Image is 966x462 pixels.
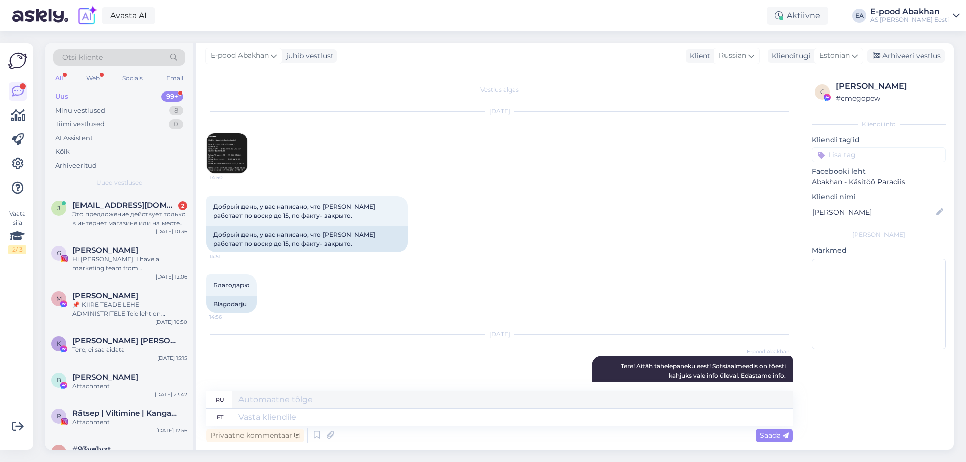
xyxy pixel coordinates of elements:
div: Kõik [55,147,70,157]
div: Attachment [72,382,187,391]
span: 14:56 [209,313,247,321]
div: AS [PERSON_NAME] Eesti [870,16,949,24]
span: Благодарю [213,281,250,289]
div: # cmegopew [836,93,943,104]
div: [DATE] [206,107,793,116]
span: Saada [760,431,789,440]
div: 0 [169,119,183,129]
div: 📌 KIIRE TEADE LEHE ADMINISTRITELE Teie leht on rikkunud Meta kogukonna juhiseid ja reklaamipoliit... [72,300,187,318]
div: Attachment [72,418,187,427]
div: [DATE] 10:36 [156,228,187,235]
div: Vestlus algas [206,85,793,95]
img: Attachment [207,133,247,173]
span: Добрый день, у вас написано, что [PERSON_NAME] работает по воскр до 15, по факту- закрыто. [213,203,378,219]
span: Otsi kliente [62,52,103,63]
span: E-pood Abakhan [211,50,269,61]
div: Klienditugi [768,51,811,61]
span: Martin Eggers [72,291,138,300]
a: Avasta AI [102,7,155,24]
span: j [57,204,60,212]
a: E-pood AbakhanAS [PERSON_NAME] Eesti [870,8,960,24]
img: explore-ai [76,5,98,26]
div: [PERSON_NAME] [812,230,946,239]
span: Karl Eik Rebane [72,336,177,345]
div: EA [852,9,866,23]
span: Uued vestlused [96,178,143,188]
div: et [217,409,223,426]
span: Rätsep | Viltimine | Kangastelgedel kudumine [72,409,177,418]
div: Добрый день, у вас написано, что [PERSON_NAME] работает по воскр до 15, по факту- закрыто. [206,226,408,252]
div: Это предложение действует только в интернет магазине или на месте тоже? [72,210,187,228]
div: Uus [55,91,68,102]
div: Arhiveeri vestlus [867,49,945,63]
span: E-pood Abakhan [747,348,790,355]
div: AI Assistent [55,133,93,143]
div: [PERSON_NAME] [836,80,943,93]
span: G [57,249,61,257]
span: M [56,295,62,302]
span: Estonian [819,50,850,61]
div: 99+ [161,91,183,102]
span: R [57,412,61,420]
input: Lisa nimi [812,207,934,218]
span: #93ye1vzt [72,445,111,454]
span: c [820,88,825,96]
span: 14:51 [209,253,247,260]
div: Email [164,72,185,85]
div: 2 [178,201,187,210]
div: E-pood Abakhan [870,8,949,16]
div: Kliendi info [812,120,946,129]
div: All [53,72,65,85]
div: [DATE] [206,330,793,339]
div: [DATE] 23:42 [155,391,187,398]
p: Kliendi nimi [812,192,946,202]
div: Aktiivne [767,7,828,25]
p: Abakhan - Käsitöö Paradiis [812,177,946,188]
div: [DATE] 12:56 [156,427,187,434]
div: 8 [169,106,183,116]
div: ru [216,391,224,408]
div: Blagodarju [206,296,257,313]
div: Minu vestlused [55,106,105,116]
p: Facebooki leht [812,166,946,177]
span: Tere! Aitäh tähelepaneku eest! Sotsiaalmeedis on tõesti kahjuks vale info üleval. Edastame info. [621,362,787,379]
span: jtornov@gmail.com [72,201,177,210]
div: Privaatne kommentaar [206,429,304,442]
div: Klient [686,51,710,61]
div: Arhiveeritud [55,161,97,171]
span: K [57,340,61,347]
span: В [57,376,61,384]
div: juhib vestlust [282,51,334,61]
div: Web [84,72,102,85]
img: Askly Logo [8,51,27,70]
div: [DATE] 10:50 [155,318,187,326]
span: Gian Franco Serrudo [72,246,138,255]
div: Tere, ei saa aidata [72,345,187,354]
div: [DATE] 15:15 [157,354,187,362]
span: Виктор Стриков [72,373,138,382]
div: [DATE] 12:06 [156,273,187,281]
span: 9 [57,448,61,456]
div: Hi [PERSON_NAME]! I have a marketing team from [GEOGRAPHIC_DATA] ready to help you. If you are in... [72,255,187,273]
p: Kliendi tag'id [812,135,946,145]
div: Tiimi vestlused [55,119,105,129]
span: 14:50 [210,174,248,181]
span: Russian [719,50,746,61]
input: Lisa tag [812,147,946,162]
p: Märkmed [812,245,946,256]
div: Socials [120,72,145,85]
div: 2 / 3 [8,245,26,254]
div: Vaata siia [8,209,26,254]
